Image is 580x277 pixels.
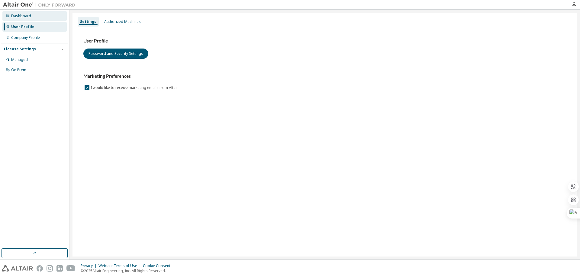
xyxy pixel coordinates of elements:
div: License Settings [4,47,36,52]
p: © 2025 Altair Engineering, Inc. All Rights Reserved. [81,268,174,273]
div: User Profile [11,24,34,29]
div: Authorized Machines [104,19,141,24]
div: On Prem [11,68,26,72]
h3: User Profile [83,38,566,44]
div: Settings [80,19,96,24]
img: instagram.svg [47,265,53,272]
div: Managed [11,57,28,62]
img: linkedin.svg [56,265,63,272]
div: Cookie Consent [143,263,174,268]
div: Website Terms of Use [98,263,143,268]
img: Altair One [3,2,79,8]
h3: Marketing Preferences [83,73,566,79]
div: Dashboard [11,14,31,18]
img: youtube.svg [66,265,75,272]
div: Company Profile [11,35,40,40]
img: facebook.svg [37,265,43,272]
div: Privacy [81,263,98,268]
button: Password and Security Settings [83,49,148,59]
label: I would like to receive marketing emails from Altair [91,84,179,91]
img: altair_logo.svg [2,265,33,272]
